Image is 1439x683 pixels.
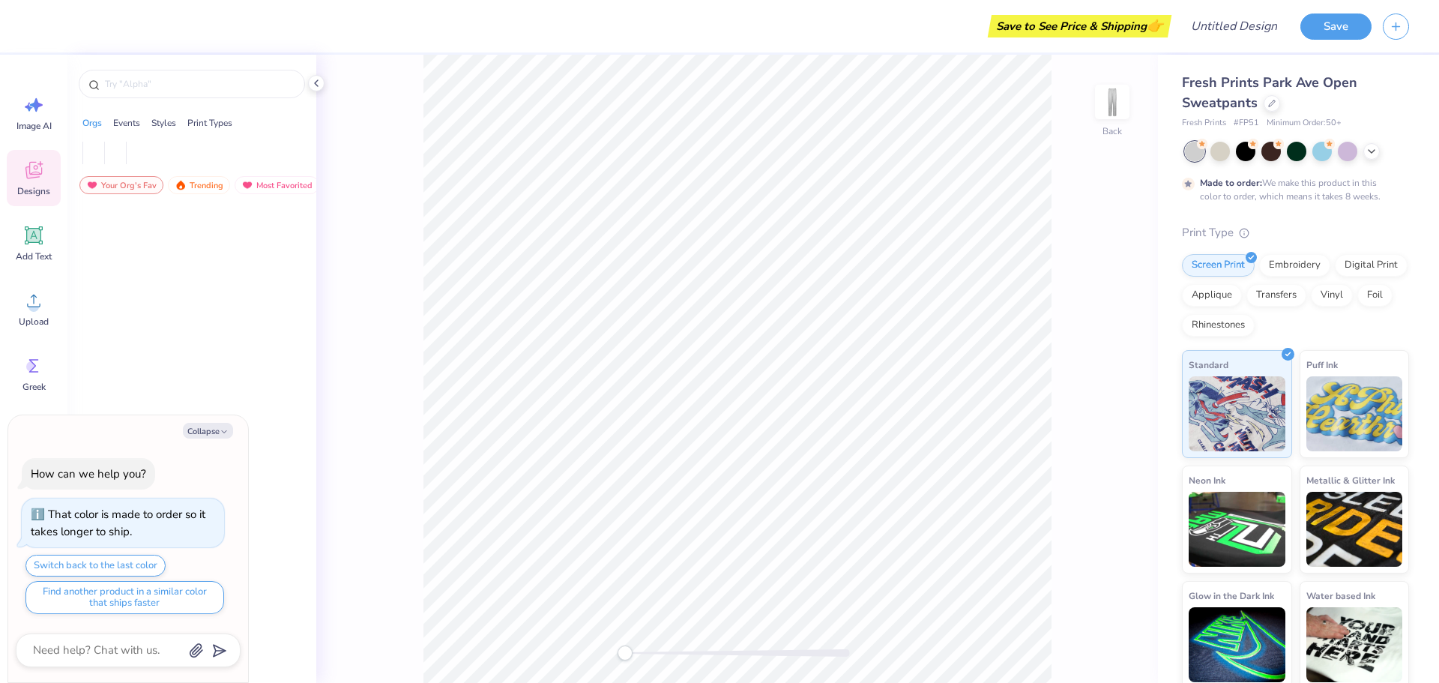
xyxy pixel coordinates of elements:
img: Standard [1189,376,1285,451]
span: 👉 [1147,16,1163,34]
div: Most Favorited [235,176,319,194]
div: Vinyl [1311,284,1353,307]
span: Glow in the Dark Ink [1189,588,1274,604]
span: Add Text [16,250,52,262]
button: Collapse [183,423,233,439]
span: # FP51 [1234,117,1259,130]
span: Neon Ink [1189,472,1225,488]
span: Image AI [16,120,52,132]
span: Greek [22,381,46,393]
span: Puff Ink [1306,357,1338,373]
img: most_fav.gif [86,180,98,190]
input: Untitled Design [1179,11,1289,41]
div: Applique [1182,284,1242,307]
div: Save to See Price & Shipping [992,15,1168,37]
div: Transfers [1246,284,1306,307]
div: Rhinestones [1182,314,1255,337]
span: Fresh Prints Park Ave Open Sweatpants [1182,73,1357,112]
button: Switch back to the last color [25,555,166,577]
div: Your Org's Fav [79,176,163,194]
button: Find another product in a similar color that ships faster [25,581,224,614]
img: Metallic & Glitter Ink [1306,492,1403,567]
img: Neon Ink [1189,492,1285,567]
div: Print Type [1182,224,1409,241]
div: That color is made to order so it takes longer to ship. [31,507,205,539]
div: Orgs [82,116,102,130]
input: Try "Alpha" [103,76,295,91]
img: Glow in the Dark Ink [1189,607,1285,682]
img: trending.gif [175,180,187,190]
button: Save [1300,13,1372,40]
div: Screen Print [1182,254,1255,277]
img: Back [1097,87,1127,117]
span: Metallic & Glitter Ink [1306,472,1395,488]
img: Water based Ink [1306,607,1403,682]
img: Puff Ink [1306,376,1403,451]
div: We make this product in this color to order, which means it takes 8 weeks. [1200,176,1384,203]
strong: Made to order: [1200,177,1262,189]
span: Designs [17,185,50,197]
div: Foil [1357,284,1393,307]
span: Standard [1189,357,1228,373]
div: Events [113,116,140,130]
div: Styles [151,116,176,130]
div: Accessibility label [618,646,633,661]
span: Upload [19,316,49,328]
span: Fresh Prints [1182,117,1226,130]
span: Minimum Order: 50 + [1267,117,1342,130]
div: Trending [168,176,230,194]
div: Back [1102,124,1122,138]
span: Water based Ink [1306,588,1375,604]
div: Digital Print [1335,254,1408,277]
img: most_fav.gif [241,180,253,190]
div: Print Types [187,116,232,130]
div: Embroidery [1259,254,1330,277]
div: How can we help you? [31,466,146,481]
